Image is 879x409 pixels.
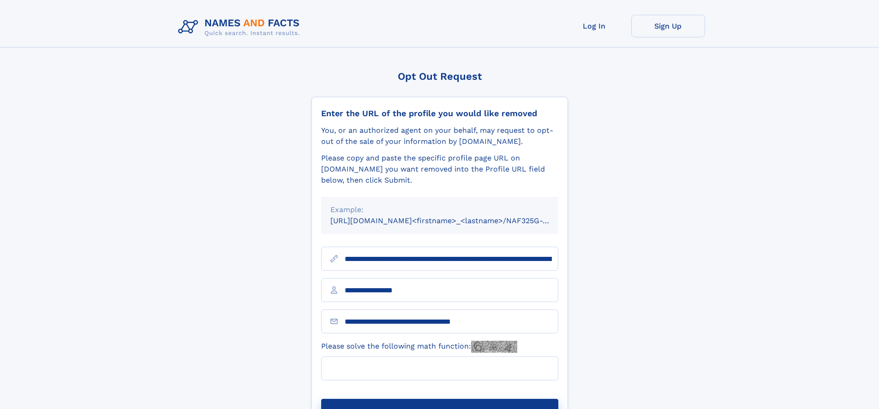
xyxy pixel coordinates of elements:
[321,108,558,119] div: Enter the URL of the profile you would like removed
[330,204,549,215] div: Example:
[557,15,631,37] a: Log In
[311,71,568,82] div: Opt Out Request
[321,341,517,353] label: Please solve the following math function:
[330,216,576,225] small: [URL][DOMAIN_NAME]<firstname>_<lastname>/NAF325G-xxxxxxxx
[174,15,307,40] img: Logo Names and Facts
[321,125,558,147] div: You, or an authorized agent on your behalf, may request to opt-out of the sale of your informatio...
[631,15,705,37] a: Sign Up
[321,153,558,186] div: Please copy and paste the specific profile page URL on [DOMAIN_NAME] you want removed into the Pr...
